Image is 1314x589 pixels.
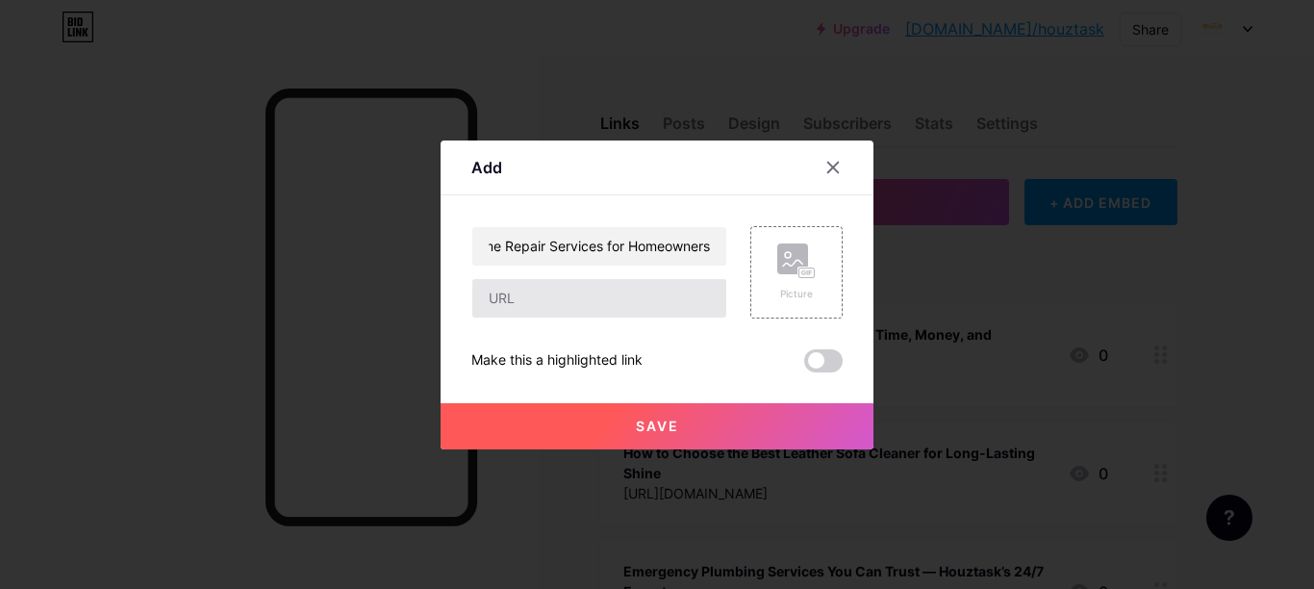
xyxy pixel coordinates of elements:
[472,279,726,318] input: URL
[471,156,502,179] div: Add
[471,349,643,372] div: Make this a highlighted link
[441,403,873,449] button: Save
[472,227,726,266] input: Title
[636,418,679,434] span: Save
[777,287,816,301] div: Picture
